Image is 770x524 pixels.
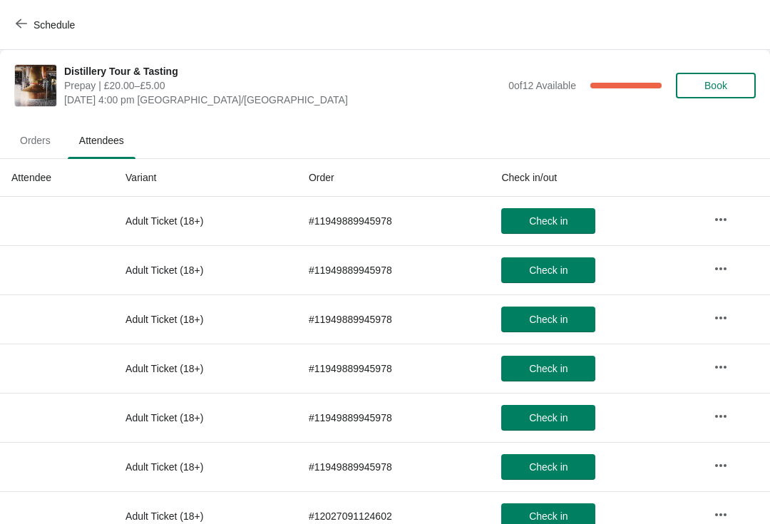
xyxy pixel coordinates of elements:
span: Check in [529,215,568,227]
button: Check in [501,208,595,234]
span: Attendees [68,128,135,153]
span: Orders [9,128,62,153]
td: # 11949889945978 [297,294,490,344]
button: Check in [501,454,595,480]
button: Check in [501,405,595,431]
span: [DATE] 4:00 pm [GEOGRAPHIC_DATA]/[GEOGRAPHIC_DATA] [64,93,501,107]
button: Check in [501,307,595,332]
th: Variant [114,159,297,197]
span: Check in [529,412,568,423]
td: # 11949889945978 [297,344,490,393]
td: Adult Ticket (18+) [114,294,297,344]
th: Check in/out [490,159,702,197]
button: Book [676,73,756,98]
span: Schedule [34,19,75,31]
td: Adult Ticket (18+) [114,442,297,491]
th: Order [297,159,490,197]
td: # 11949889945978 [297,245,490,294]
span: Distillery Tour & Tasting [64,64,501,78]
span: Prepay | £20.00–£5.00 [64,78,501,93]
td: Adult Ticket (18+) [114,393,297,442]
span: Check in [529,510,568,522]
td: # 11949889945978 [297,197,490,245]
img: Distillery Tour & Tasting [15,65,56,106]
td: Adult Ticket (18+) [114,344,297,393]
span: Book [704,80,727,91]
span: Check in [529,264,568,276]
button: Check in [501,356,595,381]
button: Check in [501,257,595,283]
button: Schedule [7,12,86,38]
td: # 11949889945978 [297,442,490,491]
span: Check in [529,461,568,473]
span: Check in [529,314,568,325]
td: # 11949889945978 [297,393,490,442]
td: Adult Ticket (18+) [114,197,297,245]
td: Adult Ticket (18+) [114,245,297,294]
span: 0 of 12 Available [508,80,576,91]
span: Check in [529,363,568,374]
